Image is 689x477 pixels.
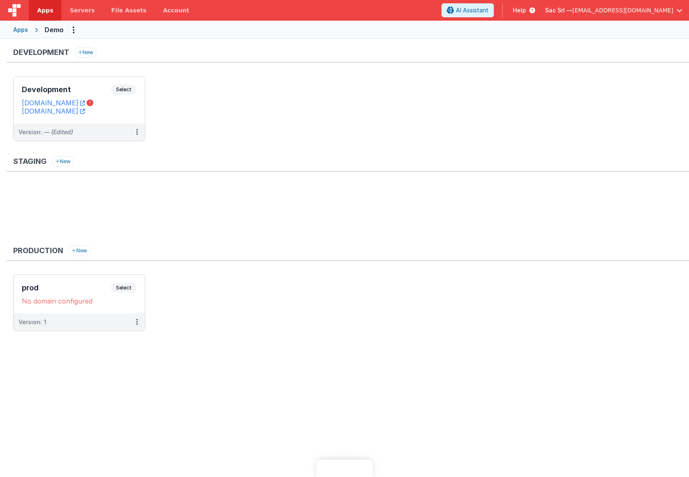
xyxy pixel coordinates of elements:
div: No domain configured [22,297,137,305]
span: Apps [37,6,53,14]
div: Version: 1 [19,318,46,326]
div: Demo [45,25,64,35]
span: [EMAIL_ADDRESS][DOMAIN_NAME] [572,6,673,14]
span: Servers [70,6,94,14]
span: AI Assistant [456,6,488,14]
span: Select [111,283,137,293]
h3: Development [13,48,69,57]
span: Help [513,6,526,14]
button: New [68,245,91,256]
iframe: Marker.io feedback button [316,460,373,477]
button: Options [67,23,80,36]
button: New [74,47,97,58]
div: Apps [13,26,28,34]
h3: Staging [13,157,47,166]
a: [DOMAIN_NAME] [22,107,85,115]
span: Select [111,85,137,95]
span: File Assets [111,6,147,14]
button: New [52,156,74,167]
span: Sac Srl — [545,6,572,14]
button: Sac Srl — [EMAIL_ADDRESS][DOMAIN_NAME] [545,6,682,14]
a: [DOMAIN_NAME] [22,99,85,107]
div: Version: — [19,128,73,136]
button: AI Assistant [441,3,494,17]
h3: prod [22,284,111,292]
h3: Development [22,85,111,94]
h3: Production [13,247,63,255]
span: (Edited) [51,128,73,135]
